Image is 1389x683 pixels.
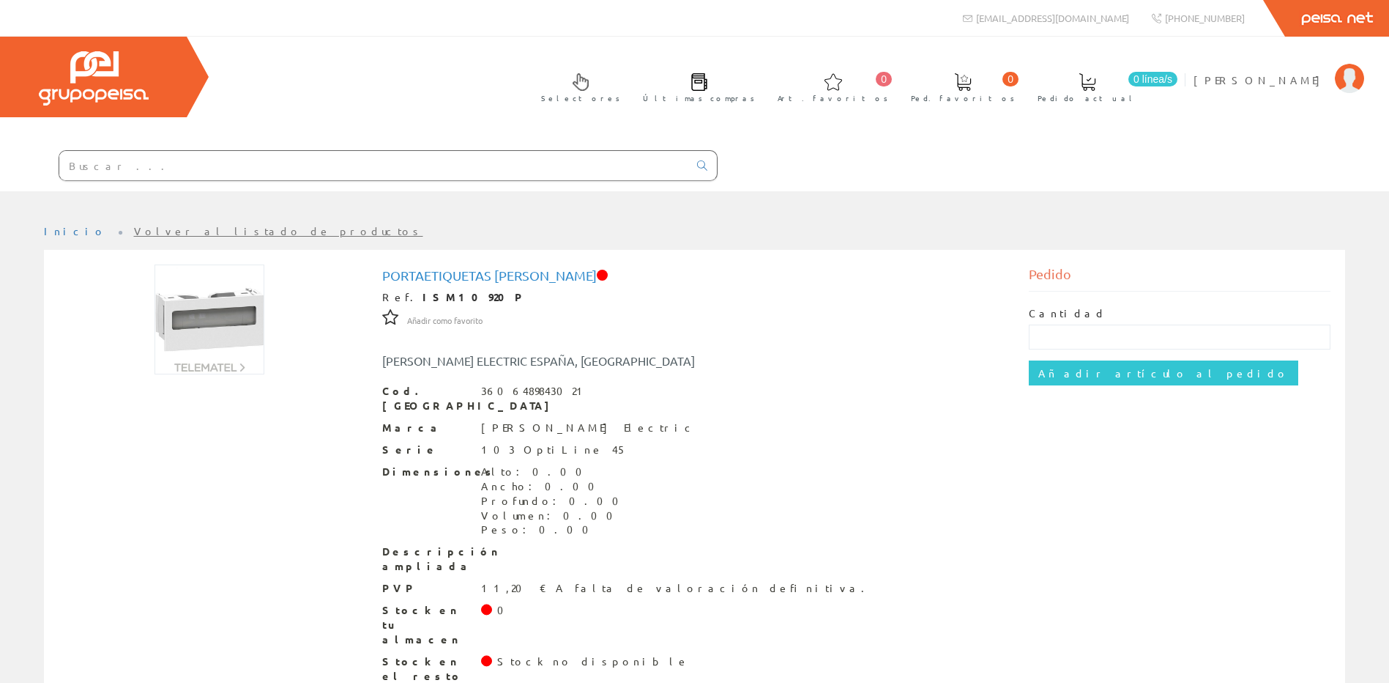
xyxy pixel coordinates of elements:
div: Profundo: 0.00 [481,494,628,509]
span: Cod. [GEOGRAPHIC_DATA] [382,384,470,413]
a: Últimas compras [628,61,762,111]
div: 3606489843021 [481,384,589,399]
div: 0 [497,603,513,618]
span: Ped. favoritos [911,91,1015,106]
span: [PHONE_NUMBER] [1165,12,1245,24]
span: 0 [1002,72,1019,86]
input: Buscar ... [59,151,688,180]
span: 0 línea/s [1128,72,1177,86]
h1: Portaetiquetas [PERSON_NAME] [382,268,1008,283]
div: [PERSON_NAME] ELECTRIC ESPAÑA, [GEOGRAPHIC_DATA] [371,352,748,369]
a: Volver al listado de productos [134,224,423,237]
span: Últimas compras [643,91,755,106]
a: Añadir como favorito [407,313,483,326]
img: Grupo Peisa [39,51,149,106]
span: Descripción ampliada [382,544,470,574]
span: PVP [382,581,470,596]
span: Dimensiones [382,465,470,479]
span: Serie [382,443,470,457]
div: Stock no disponible [497,654,689,669]
span: 0 [876,72,892,86]
span: Pedido actual [1038,91,1137,106]
span: [PERSON_NAME] [1194,73,1327,87]
div: Ref. [382,290,1008,305]
span: Art. favoritos [778,91,888,106]
div: Pedido [1029,265,1330,292]
a: [PERSON_NAME] [1194,61,1364,75]
div: 11,20 € A falta de valoración definitiva. [481,581,874,596]
div: [PERSON_NAME] Electric [481,421,696,435]
div: Peso: 0.00 [481,523,628,537]
div: Ancho: 0.00 [481,479,628,494]
span: Stock en tu almacen [382,603,470,647]
label: Cantidad [1029,306,1106,321]
span: Marca [382,421,470,435]
div: Alto: 0.00 [481,465,628,479]
div: 103 OptiLine 45 [481,443,627,457]
span: [EMAIL_ADDRESS][DOMAIN_NAME] [976,12,1129,24]
input: Añadir artículo al pedido [1029,361,1298,385]
a: Selectores [526,61,628,111]
a: Inicio [44,224,106,237]
span: Selectores [541,91,620,106]
strong: ISM10920P [422,290,526,303]
div: Volumen: 0.00 [481,509,628,523]
span: Añadir como favorito [407,315,483,327]
img: Foto artículo Portaetiquetas blanco (150x150) [154,265,264,374]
